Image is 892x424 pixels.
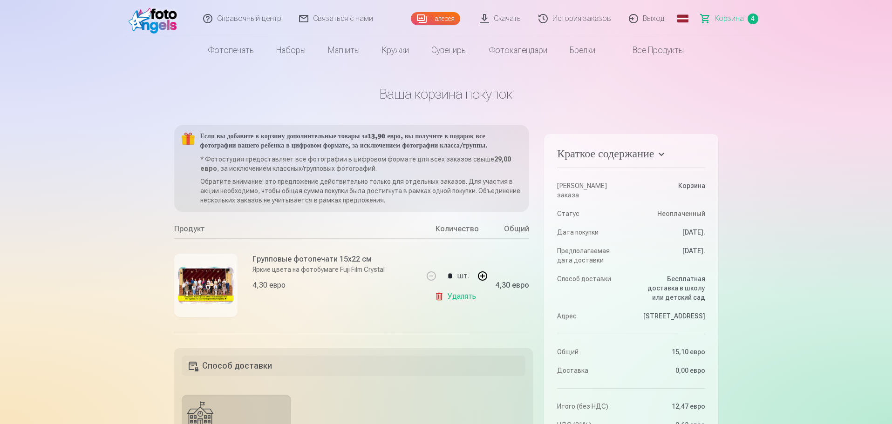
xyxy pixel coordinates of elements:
[368,133,401,140] font: 13,90 евро
[265,37,317,63] a: Наборы
[202,361,272,370] font: Способ доставки
[675,367,705,374] font: 0,00 евро
[643,14,664,23] font: Выход
[371,37,420,63] a: Кружки
[552,14,611,23] font: История заказов
[197,37,265,63] a: Фотопечать
[420,37,478,63] a: Сувениры
[457,271,470,280] font: шт.
[436,224,479,233] font: Количество
[252,281,286,289] font: 4,30 евро
[431,45,467,55] font: Сувениры
[448,292,476,301] font: Удалять
[557,149,654,160] font: Краткое содержание
[317,37,371,63] a: Магниты
[217,14,281,23] font: Справочный центр
[557,367,588,374] font: Доставка
[174,224,205,233] font: Продукт
[557,147,705,164] button: Краткое содержание
[557,210,579,217] font: Статус
[382,45,409,55] font: Кружки
[557,312,577,320] font: Адрес
[328,45,360,55] font: Магниты
[682,247,705,255] font: [DATE].
[557,403,608,410] font: Итого (без НДС)
[557,182,607,199] font: [PERSON_NAME] заказа
[751,15,755,22] font: 4
[606,37,695,63] a: Все продукты
[478,37,558,63] a: Фотокалендари
[208,45,254,55] font: Фотопечать
[715,14,744,23] font: Корзина
[672,403,705,410] font: 12,47 евро
[495,281,529,289] font: 4,30 евро
[252,255,372,263] font: Групповые фотопечати 15x22 см
[557,247,610,264] font: Предполагаемая дата доставки
[200,178,520,204] font: Обратите внимание: это предложение действительно только для отдельных заказов. Для участия в акци...
[643,312,705,320] font: [STREET_ADDRESS]
[435,287,480,306] a: Удалять
[657,210,705,217] font: Неоплаченный
[431,15,455,22] font: Галерея
[276,45,306,55] font: Наборы
[558,37,606,63] a: Брелки
[217,165,377,172] font: , за исключением классных/групповых фотографий.
[647,275,705,301] font: Бесплатная доставка в школу или детский сад
[557,229,599,236] font: Дата покупки
[129,4,182,34] img: /fa1
[570,45,595,55] font: Брелки
[494,14,521,23] font: Скачать
[504,224,529,233] font: Общий
[313,14,373,23] font: Связаться с нами
[200,133,368,140] font: Если вы добавите в корзину дополнительные товары за
[633,45,684,55] font: Все продукты
[489,45,547,55] font: Фотокалендари
[411,12,460,25] a: Галерея
[380,86,512,102] font: Ваша корзина покупок
[200,155,494,163] font: * Фотостудия предоставляет все фотографии в цифровом формате для всех заказов свыше
[682,229,705,236] font: [DATE].
[672,348,705,356] font: 15,10 евро
[678,182,705,189] font: Корзина
[252,266,385,273] font: Яркие цвета на фотобумаге Fuji Film Crystal
[557,348,579,356] font: Общий
[557,275,611,283] font: Способ доставки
